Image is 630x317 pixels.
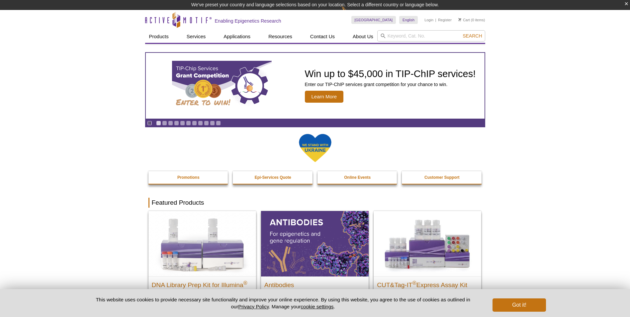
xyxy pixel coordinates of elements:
[210,121,215,126] a: Go to slide 10
[233,171,313,184] a: Epi-Services Quote
[186,121,191,126] a: Go to slide 6
[148,171,229,184] a: Promotions
[152,278,253,288] h2: DNA Library Prep Kit for Illumina
[317,171,398,184] a: Online Events
[399,16,418,24] a: English
[147,121,152,126] a: Toggle autoplay
[180,121,185,126] a: Go to slide 5
[435,16,436,24] li: |
[156,121,161,126] a: Go to slide 1
[305,69,476,79] h2: Win up to $45,000 in TIP-ChIP services!
[305,91,344,103] span: Learn More
[264,30,296,43] a: Resources
[344,175,371,180] strong: Online Events
[374,211,481,312] a: CUT&Tag-IT® Express Assay Kit CUT&Tag-IT®Express Assay Kit Less variable and higher-throughput ge...
[215,18,281,24] h2: Enabling Epigenetics Research
[461,33,484,39] button: Search
[148,198,482,208] h2: Featured Products
[183,30,210,43] a: Services
[261,211,369,312] a: All Antibodies Antibodies Application-tested antibodies for ChIP, CUT&Tag, and CUT&RUN.
[148,211,256,276] img: DNA Library Prep Kit for Illumina
[216,121,221,126] a: Go to slide 11
[204,121,209,126] a: Go to slide 9
[177,175,200,180] strong: Promotions
[238,304,269,309] a: Privacy Policy
[438,18,452,22] a: Register
[198,121,203,126] a: Go to slide 8
[341,5,359,21] img: Change Here
[255,175,291,180] strong: Epi-Services Quote
[220,30,254,43] a: Applications
[301,304,333,309] button: cookie settings
[174,121,179,126] a: Go to slide 4
[458,16,485,24] li: (0 items)
[458,18,461,21] img: Your Cart
[377,278,478,288] h2: CUT&Tag-IT Express Assay Kit
[261,211,369,276] img: All Antibodies
[424,18,433,22] a: Login
[243,280,247,285] sup: ®
[424,175,459,180] strong: Customer Support
[162,121,167,126] a: Go to slide 2
[146,53,485,119] a: TIP-ChIP Services Grant Competition Win up to $45,000 in TIP-ChIP services! Enter our TIP-ChIP se...
[299,133,332,163] img: We Stand With Ukraine
[264,278,365,288] h2: Antibodies
[145,30,173,43] a: Products
[172,61,272,111] img: TIP-ChIP Services Grant Competition
[168,121,173,126] a: Go to slide 3
[305,81,476,87] p: Enter our TIP-ChIP services grant competition for your chance to win.
[84,296,482,310] p: This website uses cookies to provide necessary site functionality and improve your online experie...
[412,280,416,285] sup: ®
[402,171,482,184] a: Customer Support
[146,53,485,119] article: TIP-ChIP Services Grant Competition
[377,30,485,42] input: Keyword, Cat. No.
[306,30,339,43] a: Contact Us
[463,33,482,39] span: Search
[192,121,197,126] a: Go to slide 7
[493,298,546,312] button: Got it!
[349,30,377,43] a: About Us
[458,18,470,22] a: Cart
[374,211,481,276] img: CUT&Tag-IT® Express Assay Kit
[351,16,396,24] a: [GEOGRAPHIC_DATA]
